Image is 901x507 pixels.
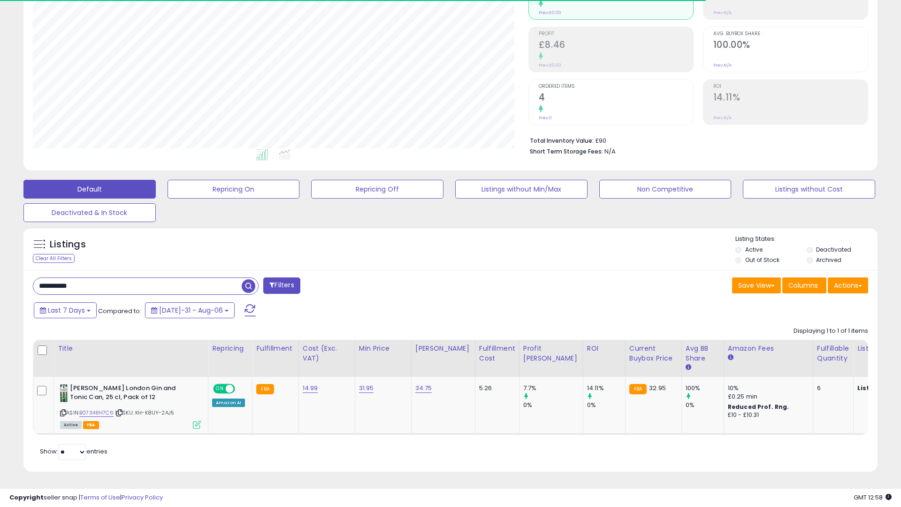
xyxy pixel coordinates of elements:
[728,344,809,353] div: Amazon Fees
[523,401,583,409] div: 0%
[604,147,616,156] span: N/A
[817,384,846,392] div: 6
[713,31,868,37] span: Avg. Buybox Share
[159,306,223,315] span: [DATE]-31 - Aug-06
[530,147,603,155] b: Short Term Storage Fees:
[303,344,351,363] div: Cost (Exc. VAT)
[415,344,471,353] div: [PERSON_NAME]
[686,384,724,392] div: 100%
[713,84,868,89] span: ROI
[728,403,789,411] b: Reduced Prof. Rng.
[530,134,861,146] li: £90
[587,384,625,392] div: 14.11%
[828,277,868,293] button: Actions
[212,344,248,353] div: Repricing
[587,401,625,409] div: 0%
[303,384,318,393] a: 14.99
[145,302,235,318] button: [DATE]-31 - Aug-06
[629,384,647,394] small: FBA
[60,421,82,429] span: All listings currently available for purchase on Amazon
[539,62,561,68] small: Prev: £0.00
[539,10,561,15] small: Prev: £0.00
[214,385,226,393] span: ON
[40,447,107,456] span: Show: entries
[80,493,120,502] a: Terms of Use
[359,344,407,353] div: Min Price
[83,421,99,429] span: FBA
[539,115,552,121] small: Prev: 0
[23,203,156,222] button: Deactivated & In Stock
[79,409,114,417] a: B07348H7C6
[263,277,300,294] button: Filters
[9,493,44,502] strong: Copyright
[60,384,68,403] img: 41+pOi29BcL._SL40_.jpg
[60,384,201,428] div: ASIN:
[48,306,85,315] span: Last 7 Days
[9,493,163,502] div: seller snap | |
[256,384,274,394] small: FBA
[794,327,868,336] div: Displaying 1 to 1 of 1 items
[732,277,781,293] button: Save View
[629,344,678,363] div: Current Buybox Price
[23,180,156,199] button: Default
[539,92,693,105] h2: 4
[713,92,868,105] h2: 14.11%
[530,137,594,145] b: Total Inventory Value:
[359,384,374,393] a: 31.95
[539,84,693,89] span: Ordered Items
[122,493,163,502] a: Privacy Policy
[728,392,806,401] div: £0.25 min
[745,246,763,253] label: Active
[256,344,294,353] div: Fulfillment
[311,180,443,199] button: Repricing Off
[98,307,141,315] span: Compared to:
[33,254,75,263] div: Clear All Filters
[857,384,900,392] b: Listed Price:
[713,115,732,121] small: Prev: N/A
[587,344,621,353] div: ROI
[523,344,579,363] div: Profit [PERSON_NAME]
[34,302,97,318] button: Last 7 Days
[686,344,720,363] div: Avg BB Share
[455,180,588,199] button: Listings without Min/Max
[735,235,877,244] p: Listing States:
[816,246,851,253] label: Deactivated
[782,277,826,293] button: Columns
[713,10,732,15] small: Prev: N/A
[234,385,249,393] span: OFF
[115,409,174,416] span: | SKU: KH-K8UY-2AJ5
[58,344,204,353] div: Title
[415,384,432,393] a: 34.75
[713,62,732,68] small: Prev: N/A
[212,399,245,407] div: Amazon AI
[728,353,733,362] small: Amazon Fees.
[649,384,666,392] span: 32.95
[70,384,184,404] b: [PERSON_NAME] London Gin and Tonic Can, 25 cl, Pack of 12
[745,256,779,264] label: Out of Stock
[479,384,512,392] div: 5.26
[168,180,300,199] button: Repricing On
[686,401,724,409] div: 0%
[599,180,732,199] button: Non Competitive
[854,493,892,502] span: 2025-08-17 12:58 GMT
[817,344,849,363] div: Fulfillable Quantity
[728,384,806,392] div: 10%
[686,363,691,372] small: Avg BB Share.
[816,256,841,264] label: Archived
[728,411,806,419] div: £10 - £10.31
[539,31,693,37] span: Profit
[788,281,818,290] span: Columns
[539,39,693,52] h2: £8.46
[713,39,868,52] h2: 100.00%
[479,344,515,363] div: Fulfillment Cost
[743,180,875,199] button: Listings without Cost
[523,384,583,392] div: 7.7%
[50,238,86,251] h5: Listings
